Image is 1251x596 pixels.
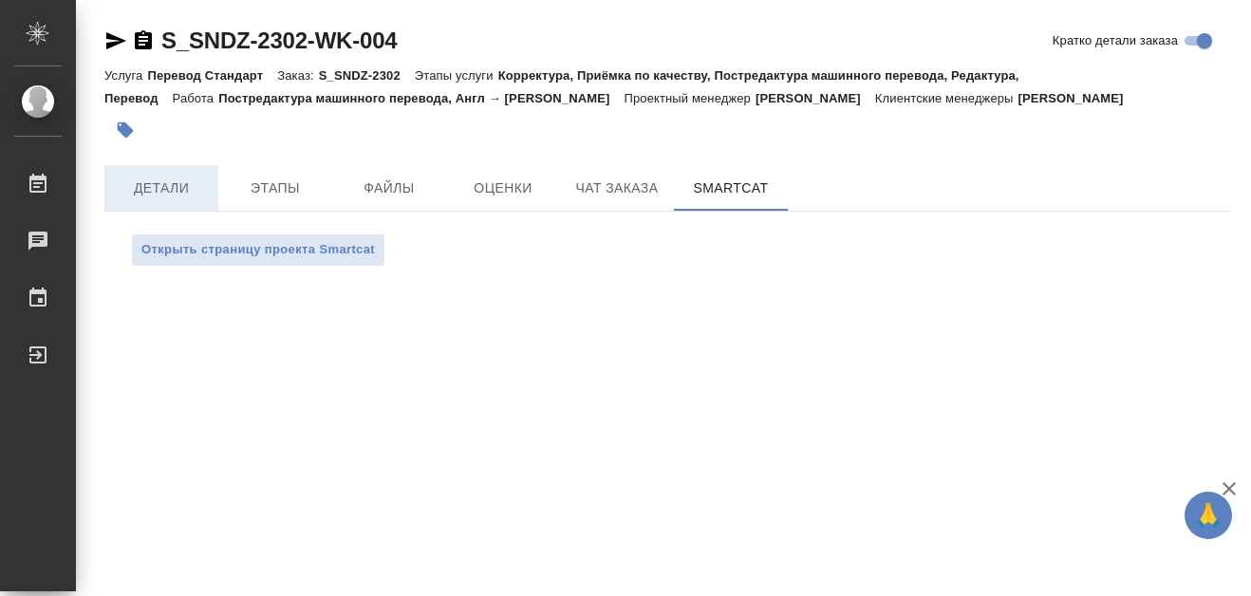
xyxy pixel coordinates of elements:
p: Проектный менеджер [625,91,756,105]
span: Детали [116,177,207,200]
p: Постредактура машинного перевода, Англ → [PERSON_NAME] [218,91,624,105]
p: Заказ: [277,68,318,83]
span: Файлы [344,177,435,200]
p: S_SNDZ-2302 [319,68,415,83]
p: Услуга [104,68,147,83]
span: Чат заказа [571,177,663,200]
button: Добавить тэг [104,109,146,151]
span: Этапы [230,177,321,200]
button: Скопировать ссылку [132,29,155,52]
button: 🙏 [1185,492,1232,539]
p: Корректура, Приёмка по качеству, Постредактура машинного перевода, Редактура, Перевод [104,68,1019,105]
p: Этапы услуги [415,68,498,83]
p: Работа [173,91,219,105]
span: 🙏 [1192,495,1224,535]
p: [PERSON_NAME] [756,91,875,105]
span: SmartCat [685,177,776,200]
p: Перевод Стандарт [147,68,277,83]
p: Клиентские менеджеры [875,91,1018,105]
span: Оценки [457,177,549,200]
button: Открыть страницу проекта Smartcat [131,233,385,267]
span: Кратко детали заказа [1053,31,1178,50]
a: S_SNDZ-2302-WK-004 [161,28,397,53]
span: Открыть страницу проекта Smartcat [141,239,375,261]
p: [PERSON_NAME] [1018,91,1138,105]
button: Скопировать ссылку для ЯМессенджера [104,29,127,52]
